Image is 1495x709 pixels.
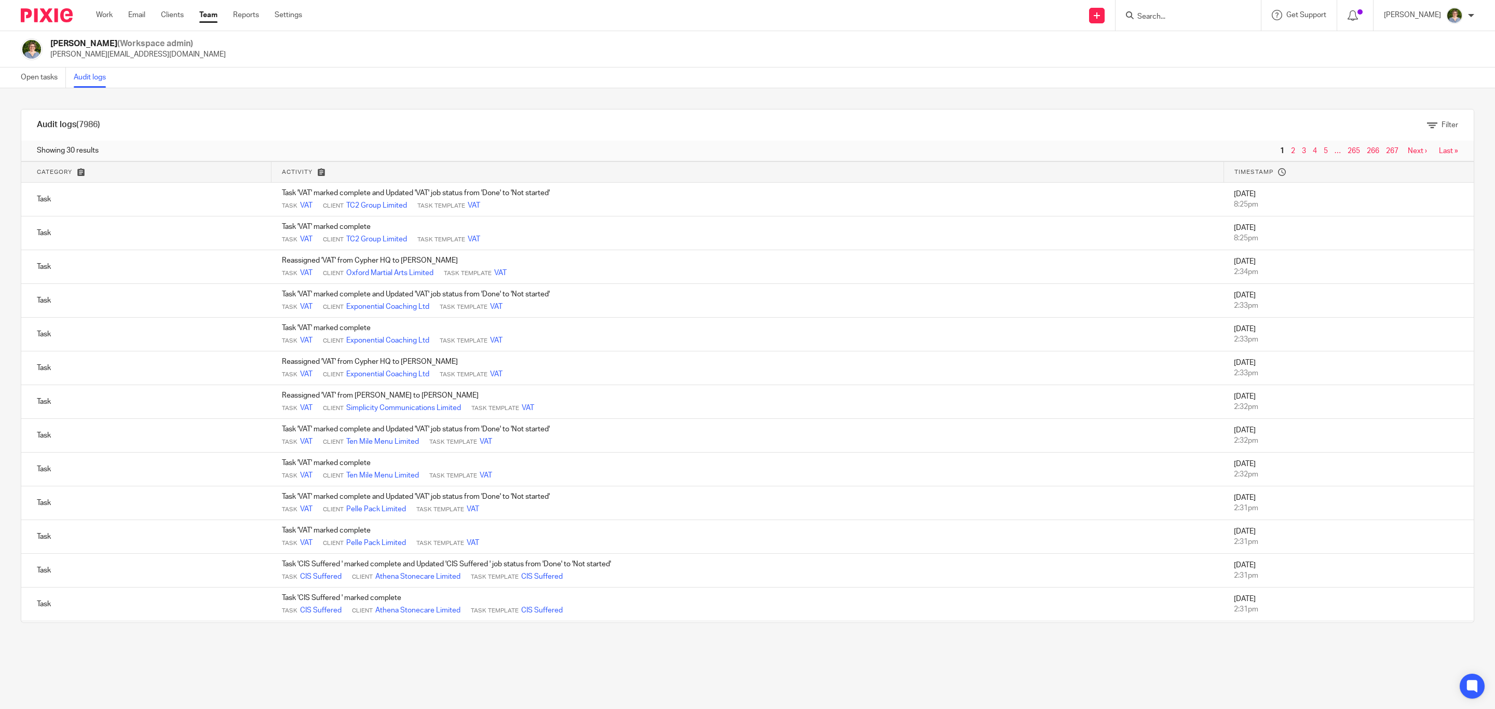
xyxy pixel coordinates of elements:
span: Client [323,337,344,345]
span: Filter [1442,121,1458,129]
a: CIS Suffered [300,605,342,616]
a: TC2 Group Limited [346,234,407,244]
a: 5 [1324,147,1328,155]
span: Task Template [444,269,492,278]
a: CIS Suffered [521,571,563,582]
span: Task Template [440,371,487,379]
td: [DATE] [1224,284,1474,318]
span: (Workspace admin) [117,39,193,48]
td: Task 'CIS Suffered ' marked complete and Updated 'CIS Suffered ' job status from 'Done' to 'Not s... [271,621,1224,655]
a: Exponential Coaching Ltd [346,369,429,379]
td: [DATE] [1224,318,1474,351]
span: Category [37,169,72,175]
td: Task 'VAT' marked complete [271,520,1224,554]
a: 266 [1367,147,1379,155]
a: VAT [300,302,312,312]
span: Task Template [440,337,487,345]
td: Task [21,183,271,216]
span: Task [282,539,297,548]
td: [DATE] [1224,621,1474,655]
a: VAT [467,504,479,514]
a: Pelle Pack Limited [346,504,406,514]
img: pcwCs64t.jpeg [1446,7,1463,24]
a: Athena Stonecare Limited [375,571,460,582]
a: Open tasks [21,67,66,88]
a: VAT [468,234,480,244]
a: Oxford Martial Arts Limited [346,268,433,278]
a: Team [199,10,218,20]
a: VAT [467,538,479,548]
div: 2:31pm [1234,604,1463,615]
span: Task Template [417,202,465,210]
a: VAT [522,403,534,413]
a: Settings [275,10,302,20]
td: [DATE] [1224,554,1474,588]
td: Task [21,216,271,250]
td: Task [21,250,271,284]
td: [DATE] [1224,588,1474,621]
div: 2:32pm [1234,402,1463,412]
span: Client [323,472,344,480]
span: Client [352,607,373,615]
a: Audit logs [74,67,114,88]
span: Task Template [471,404,519,413]
div: 2:32pm [1234,435,1463,446]
td: Task [21,588,271,621]
a: VAT [490,369,502,379]
a: Reports [233,10,259,20]
td: Reassigned 'VAT' from [PERSON_NAME] to [PERSON_NAME] [271,385,1224,419]
span: Activity [282,169,312,175]
span: Task [282,438,297,446]
td: Task [21,486,271,520]
a: Next › [1408,147,1427,155]
div: 2:33pm [1234,368,1463,378]
a: Pelle Pack Limited [346,538,406,548]
a: VAT [490,302,502,312]
td: [DATE] [1224,486,1474,520]
div: 2:34pm [1234,267,1463,277]
span: Task Template [416,539,464,548]
span: Task Template [471,573,519,581]
td: [DATE] [1224,385,1474,419]
p: [PERSON_NAME][EMAIL_ADDRESS][DOMAIN_NAME] [50,49,226,60]
td: Task 'VAT' marked complete and Updated 'VAT' job status from 'Done' to 'Not started' [271,486,1224,520]
a: VAT [300,470,312,481]
span: Client [323,539,344,548]
td: Reassigned 'VAT' from Cypher HQ to [PERSON_NAME] [271,250,1224,284]
td: Task 'VAT' marked complete and Updated 'VAT' job status from 'Done' to 'Not started' [271,183,1224,216]
span: Client [323,438,344,446]
a: Last » [1439,147,1458,155]
td: Task [21,385,271,419]
a: TC2 Group Limited [346,200,407,211]
a: VAT [468,200,480,211]
td: Task [21,621,271,655]
a: VAT [480,470,492,481]
div: 2:33pm [1234,301,1463,311]
span: Showing 30 results [37,145,99,156]
div: 2:31pm [1234,537,1463,547]
a: VAT [300,504,312,514]
span: Timestamp [1234,169,1273,175]
span: Task [282,269,297,278]
td: [DATE] [1224,351,1474,385]
td: Task 'VAT' marked complete [271,216,1224,250]
a: Ten Mile Menu Limited [346,470,419,481]
a: Exponential Coaching Ltd [346,335,429,346]
td: Task 'VAT' marked complete [271,453,1224,486]
td: Task 'VAT' marked complete and Updated 'VAT' job status from 'Done' to 'Not started' [271,284,1224,318]
td: Task 'CIS Suffered ' marked complete and Updated 'CIS Suffered ' job status from 'Done' to 'Not s... [271,554,1224,588]
span: Get Support [1286,11,1326,19]
div: 8:25pm [1234,233,1463,243]
div: 2:31pm [1234,503,1463,513]
td: Task [21,284,271,318]
span: Task Template [440,303,487,311]
a: Ten Mile Menu Limited [346,437,419,447]
span: Task [282,236,297,244]
a: VAT [300,335,312,346]
span: Client [323,371,344,379]
span: Task [282,337,297,345]
a: Exponential Coaching Ltd [346,302,429,312]
img: Pixie [21,8,73,22]
a: CIS Suffered [521,605,563,616]
a: VAT [300,268,312,278]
